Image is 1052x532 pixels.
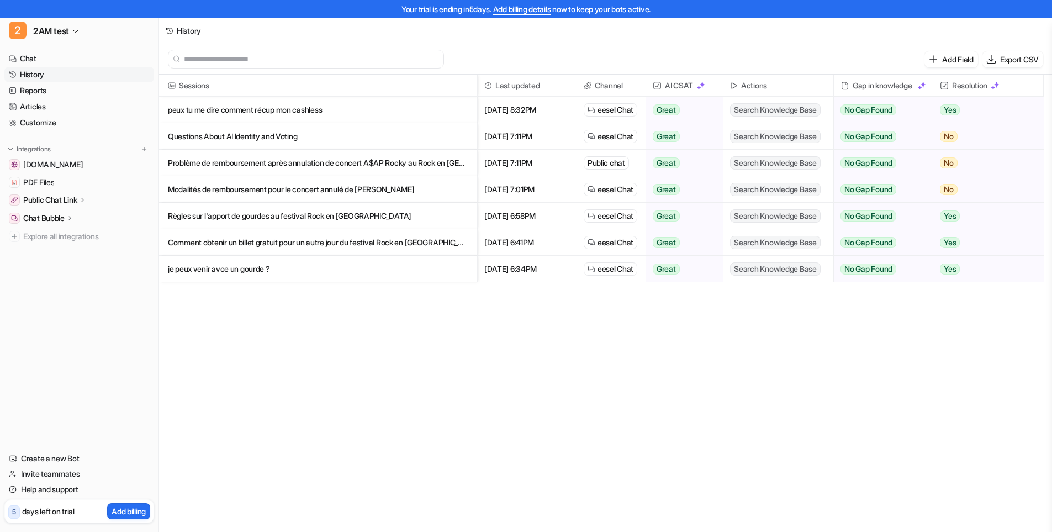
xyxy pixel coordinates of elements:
[4,157,154,172] a: www.rockenseine.com[DOMAIN_NAME]
[940,237,960,248] span: Yes
[22,505,75,517] p: days left on trial
[23,213,65,224] p: Chat Bubble
[11,179,18,186] img: PDF Files
[940,264,960,275] span: Yes
[646,229,716,256] button: Great
[23,177,54,188] span: PDF Files
[834,176,924,203] button: No Gap Found
[23,159,83,170] span: [DOMAIN_NAME]
[482,75,572,97] span: Last updated
[11,215,18,222] img: Chat Bubble
[168,256,468,282] p: je peux venir avce un gourde ?
[840,157,896,168] span: No Gap Found
[653,210,680,222] span: Great
[834,229,924,256] button: No Gap Found
[653,131,680,142] span: Great
[4,482,154,497] a: Help and support
[11,197,18,203] img: Public Chat Link
[840,131,896,142] span: No Gap Found
[163,75,473,97] span: Sessions
[177,25,201,36] div: History
[940,104,960,115] span: Yes
[834,150,924,176] button: No Gap Found
[4,115,154,130] a: Customize
[730,103,821,117] span: Search Knowledge Base
[482,256,572,282] span: [DATE] 6:34PM
[598,104,633,115] span: eesel Chat
[940,184,958,195] span: No
[23,194,77,206] p: Public Chat Link
[933,176,1034,203] button: No
[924,51,977,67] button: Add Field
[940,131,958,142] span: No
[140,145,148,153] img: menu_add.svg
[168,229,468,256] p: Comment obtenir un billet gratuit pour un autre jour du festival Rock en [GEOGRAPHIC_DATA]
[730,236,821,249] span: Search Knowledge Base
[598,210,633,222] span: eesel Chat
[588,184,633,195] a: eesel Chat
[588,239,595,246] img: eeselChat
[168,176,468,203] p: Modalités de remboursement pour le concert annulé de [PERSON_NAME]
[933,150,1034,176] button: No
[840,104,896,115] span: No Gap Found
[741,75,767,97] h2: Actions
[23,228,150,245] span: Explore all integrations
[840,184,896,195] span: No Gap Found
[651,75,718,97] span: AI CSAT
[598,131,633,142] span: eesel Chat
[598,184,633,195] span: eesel Chat
[730,156,821,170] span: Search Knowledge Base
[4,451,154,466] a: Create a new Bot
[840,237,896,248] span: No Gap Found
[588,104,633,115] a: eesel Chat
[730,130,821,143] span: Search Knowledge Base
[168,97,468,123] p: peux tu me dire comment récup mon cashless
[834,97,924,123] button: No Gap Found
[646,123,716,150] button: Great
[653,104,680,115] span: Great
[4,466,154,482] a: Invite teammates
[653,237,680,248] span: Great
[17,145,51,154] p: Integrations
[942,54,973,65] p: Add Field
[1000,54,1039,65] p: Export CSV
[4,144,54,155] button: Integrations
[588,264,633,275] a: eesel Chat
[33,23,69,39] span: 2AM test
[584,156,629,170] div: Public chat
[4,175,154,190] a: PDF FilesPDF Files
[730,183,821,196] span: Search Knowledge Base
[933,97,1034,123] button: Yes
[840,210,896,222] span: No Gap Found
[4,83,154,98] a: Reports
[482,150,572,176] span: [DATE] 7:11PM
[646,203,716,229] button: Great
[588,131,633,142] a: eesel Chat
[482,176,572,203] span: [DATE] 7:01PM
[646,176,716,203] button: Great
[653,157,680,168] span: Great
[168,150,468,176] p: Problème de remboursement après annulation de concert A$AP Rocky au Rock en [GEOGRAPHIC_DATA]
[646,150,716,176] button: Great
[112,505,146,517] p: Add billing
[940,210,960,222] span: Yes
[493,4,551,14] a: Add billing details
[11,161,18,168] img: www.rockenseine.com
[588,265,595,273] img: eeselChat
[4,99,154,114] a: Articles
[653,184,680,195] span: Great
[933,123,1034,150] button: No
[4,229,154,244] a: Explore all integrations
[482,203,572,229] span: [DATE] 6:58PM
[588,237,633,248] a: eesel Chat
[4,67,154,82] a: History
[933,229,1034,256] button: Yes
[482,123,572,150] span: [DATE] 7:11PM
[588,210,633,222] a: eesel Chat
[933,256,1034,282] button: Yes
[940,157,958,168] span: No
[653,264,680,275] span: Great
[646,256,716,282] button: Great
[482,97,572,123] span: [DATE] 8:32PM
[7,145,14,153] img: expand menu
